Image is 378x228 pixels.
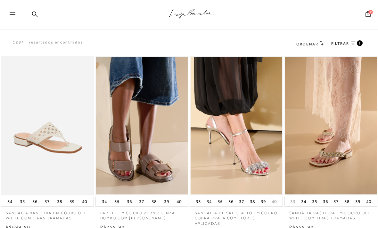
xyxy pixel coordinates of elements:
[29,40,83,45] p: resultados encontrados
[331,41,349,46] span: FILTRAR
[342,197,351,206] button: 38
[237,197,246,206] button: 37
[285,57,377,194] img: SANDÁLIA RASTEIRA EM COURO OFF WHITE COM TIRAS TRAMADAS
[55,197,64,206] button: 38
[95,207,188,221] a: PAPETE EM COURO VERNIZ CINZA DUMBO COM [PERSON_NAME]
[175,197,184,206] button: 40
[137,197,146,206] button: 37
[270,199,279,205] button: 40
[150,197,159,206] button: 38
[1,207,94,221] a: SANDÁLIA RASTEIRA EM COURO OFF WHITE COM TIRAS TRAMADAS
[216,197,225,206] button: 35
[100,197,109,206] button: 34
[80,197,89,206] button: 40
[18,197,27,206] button: 35
[13,40,24,45] p: 1284
[284,207,377,221] a: SANDÁLIA RASTEIRA EM COURO OFF WHITE COM TIRAS TRAMADAS
[205,197,214,206] button: 34
[30,197,39,206] button: 36
[162,197,171,206] button: 39
[364,11,373,19] button: 2
[2,57,93,194] img: SANDÁLIA RASTEIRA EM COURO OFF WHITE COM TIRAS TRAMADAS
[299,197,308,206] button: 34
[5,197,14,206] button: 34
[190,207,283,226] a: SANDÁLIA DE SALTO ALTO EM COURO COBRA PRATA COM FLORES APLICADAS
[226,197,235,206] button: 36
[368,10,373,14] span: 2
[194,197,203,206] button: 33
[364,197,373,206] button: 40
[191,57,282,194] img: SANDÁLIA DE SALTO ALTO EM COURO COBRA PRATA COM FLORES APLICADAS
[43,197,52,206] button: 37
[96,57,188,194] img: PAPETE EM COURO VERNIZ CINZA DUMBO COM SOLADO TRATORADO
[259,197,268,206] button: 39
[296,42,318,46] span: Ordenar
[248,197,257,206] button: 38
[68,197,77,206] button: 39
[288,199,297,205] button: 33
[332,197,341,206] button: 37
[321,197,330,206] button: 36
[125,197,134,206] button: 36
[353,197,362,206] button: 39
[358,40,361,46] span: 1
[310,197,319,206] button: 35
[112,197,121,206] button: 35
